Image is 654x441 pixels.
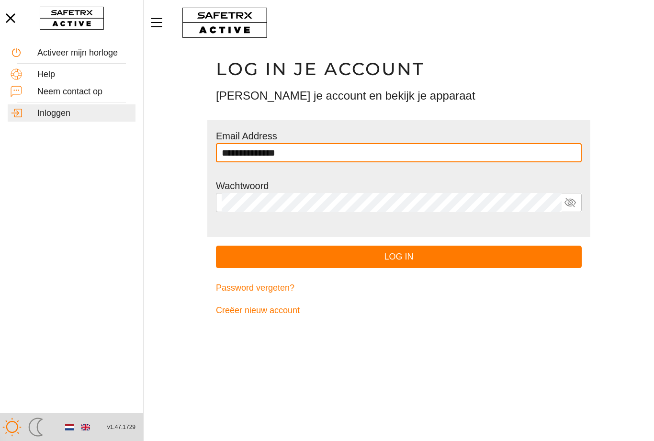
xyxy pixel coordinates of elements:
a: Password vergeten? [216,277,582,299]
button: English [78,419,94,435]
button: Dutch [61,419,78,435]
div: Inloggen [37,108,133,119]
label: Wachtwoord [216,181,269,191]
span: Log in [224,249,574,264]
div: Neem contact op [37,87,133,97]
h1: Log in je account [216,58,582,80]
button: Log in [216,246,582,268]
span: v1.47.1729 [107,422,135,432]
a: Creëer nieuw account [216,299,582,322]
img: Help.svg [11,68,22,80]
div: Activeer mijn horloge [37,48,133,58]
img: nl.svg [65,423,74,431]
img: ModeLight.svg [2,418,22,437]
button: v1.47.1729 [101,419,141,435]
span: Password vergeten? [216,281,294,295]
img: ModeDark.svg [26,418,45,437]
span: Creëer nieuw account [216,303,300,318]
h3: [PERSON_NAME] je account en bekijk je apparaat [216,88,582,104]
label: Email Address [216,131,277,141]
img: en.svg [81,423,90,431]
div: Help [37,69,133,80]
button: Menu [148,12,172,33]
img: ContactUs.svg [11,86,22,97]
